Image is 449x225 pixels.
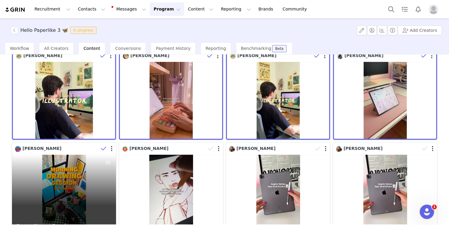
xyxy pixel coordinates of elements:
iframe: Intercom live chat [420,205,434,219]
span: [PERSON_NAME] [130,53,169,58]
span: [PERSON_NAME] [344,53,383,58]
img: 4c5fb549-0768-4468-95ea-49b8069ce1ae.jpg [16,53,22,59]
a: Community [279,2,313,16]
img: e3d939c1-17b3-4699-b28a-ed469e2ed777.jpg [15,146,21,152]
span: Content [84,46,100,51]
button: Search [385,2,398,16]
span: Workflow [10,46,29,51]
img: 858e48d3-2324-4722-96f2-1c9644a753c4.jpg [337,53,343,59]
a: Tasks [398,2,411,16]
span: Reporting [206,46,226,51]
button: Add Creators [398,26,442,35]
img: placeholder-profile.jpg [429,5,438,14]
span: Conversions [115,46,141,51]
span: All Creators [44,46,68,51]
span: [PERSON_NAME] [236,146,275,151]
button: Program [150,2,184,16]
img: 48fbe679-8c1f-469e-9ae5-9960b7414579.jpg [123,53,129,59]
button: Contacts [74,2,109,16]
button: Messages [109,2,150,16]
span: [PERSON_NAME] [237,53,276,58]
span: Benchmarking [241,46,271,51]
button: Notifications [412,2,425,16]
img: 683b867f-f003-446f-895f-8293ba0febdb.jpg [336,146,342,152]
span: [PERSON_NAME] [22,146,61,151]
span: [object Object] [11,27,99,34]
button: Profile [425,5,444,14]
img: 683b867f-f003-446f-895f-8293ba0febdb.jpg [229,146,235,152]
button: Recruitment [31,2,74,16]
button: Reporting [217,2,254,16]
span: In progress [70,27,97,34]
span: [PERSON_NAME] [343,146,382,151]
img: 4c5fb549-0768-4468-95ea-49b8069ce1ae.jpg [230,53,236,59]
div: Beta [275,47,284,50]
span: [PERSON_NAME] [129,146,168,151]
button: Content [184,2,217,16]
span: Payment History [156,46,191,51]
h3: Hello Paperlike 3 🦋 [20,27,68,34]
img: grin logo [5,7,26,13]
img: 46945dca-f52d-414e-8448-e86f1037b017.jpg [122,146,128,152]
span: 1 [432,205,437,209]
span: [PERSON_NAME] [23,53,62,58]
a: Brands [255,2,278,16]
